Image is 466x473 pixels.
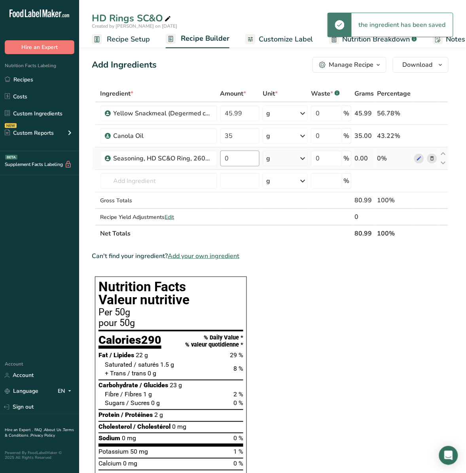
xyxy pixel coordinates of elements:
[99,448,129,456] span: Potassium
[376,225,413,241] th: 100%
[311,89,340,98] div: Waste
[107,34,150,45] span: Recipe Setup
[181,33,229,44] span: Recipe Builder
[134,361,159,369] span: / saturés
[154,411,163,419] span: 2 g
[5,428,74,439] a: Terms & Conditions .
[259,34,313,45] span: Customize Label
[393,57,449,73] button: Download
[122,435,136,442] span: 0 mg
[105,391,119,398] span: Fibre
[233,460,243,467] span: 0 %
[126,400,150,407] span: / Sucres
[136,352,148,359] span: 22 g
[99,225,353,241] th: Net Totals
[141,334,161,347] span: 290
[105,370,126,377] span: + Trans
[5,40,74,54] button: Hire an Expert
[5,123,17,128] div: NEW
[403,60,433,70] span: Download
[170,382,182,389] span: 23 g
[266,109,270,118] div: g
[5,428,33,433] a: Hire an Expert .
[160,361,174,369] span: 1.5 g
[127,370,146,377] span: / trans
[377,131,411,141] div: 43.22%
[233,400,243,407] span: 0 %
[355,212,374,222] div: 0
[230,352,243,359] span: 29 %
[99,411,119,419] span: Protein
[92,23,177,29] span: Created by [PERSON_NAME] on [DATE]
[352,13,453,37] div: the ingredient has been saved
[5,129,54,137] div: Custom Reports
[120,391,142,398] span: / Fibres
[99,335,161,349] div: Calories
[114,154,212,163] div: Seasoning, HD SC&O Ring, 26051701
[355,89,374,98] span: Grams
[263,89,278,98] span: Unit
[168,251,239,261] span: Add your own ingredient
[233,391,243,398] span: 2 %
[99,382,138,389] span: Carbohydrate
[5,155,17,160] div: BETA
[148,370,156,377] span: 0 g
[233,435,243,442] span: 0 %
[355,109,374,118] div: 45.99
[355,196,374,205] div: 80.99
[121,411,153,419] span: / Protéines
[5,384,38,398] a: Language
[99,319,243,328] div: pour 50g
[140,382,168,389] span: / Glucides
[377,196,411,205] div: 100%
[114,109,212,118] div: Yellow Snackmeal (Degermed corn meal)
[99,280,243,307] h1: Nutrition Facts Valeur nutritive
[44,428,63,433] a: About Us .
[355,131,374,141] div: 35.00
[99,460,121,467] span: Calcium
[266,176,270,186] div: g
[92,251,449,261] div: Can't find your ingredient?
[114,131,212,141] div: Canola Oil
[100,196,217,205] div: Gross Totals
[110,352,134,359] span: / Lipides
[34,428,44,433] a: FAQ .
[133,423,170,431] span: / Cholestérol
[151,400,160,407] span: 0 g
[5,451,74,460] div: Powered By FoodLabelMaker © 2025 All Rights Reserved
[377,89,411,98] span: Percentage
[100,213,217,221] div: Recipe Yield Adjustments
[92,11,172,25] div: HD Rings SC&O
[185,335,243,349] div: % Daily Value * % valeur quotidienne *
[329,30,417,48] a: Nutrition Breakdown
[130,448,148,456] span: 50 mg
[92,58,157,72] div: Add Ingredients
[377,109,411,118] div: 56.78%
[92,30,150,48] a: Recipe Setup
[99,435,120,442] span: Sodium
[233,365,243,373] span: 8 %
[30,433,55,439] a: Privacy Policy
[172,423,186,431] span: 0 mg
[165,213,174,221] span: Edit
[343,34,410,45] span: Nutrition Breakdown
[353,225,376,241] th: 80.99
[99,423,132,431] span: Cholesterol
[266,131,270,141] div: g
[58,387,74,396] div: EN
[355,154,374,163] div: 0.00
[143,391,152,398] span: 1 g
[123,460,137,467] span: 0 mg
[100,89,134,98] span: Ingredient
[313,57,386,73] button: Manage Recipe
[220,89,246,98] span: Amount
[439,446,458,465] div: Open Intercom Messenger
[166,30,229,49] a: Recipe Builder
[377,154,411,163] div: 0%
[99,352,108,359] span: Fat
[329,60,374,70] div: Manage Recipe
[266,154,270,163] div: g
[105,400,125,407] span: Sugars
[99,308,243,318] div: Per 50g
[233,448,243,456] span: 1 %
